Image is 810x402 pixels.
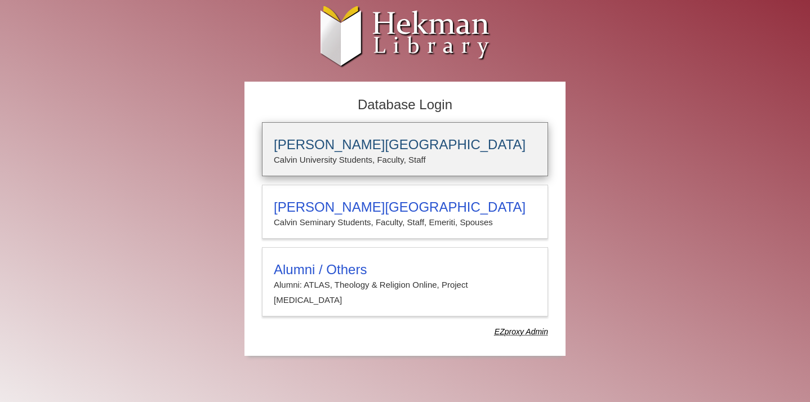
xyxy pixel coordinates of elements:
p: Alumni: ATLAS, Theology & Religion Online, Project [MEDICAL_DATA] [274,278,536,307]
h3: [PERSON_NAME][GEOGRAPHIC_DATA] [274,137,536,153]
dfn: Use Alumni login [495,327,548,336]
h2: Database Login [256,93,554,117]
p: Calvin University Students, Faculty, Staff [274,153,536,167]
a: [PERSON_NAME][GEOGRAPHIC_DATA]Calvin University Students, Faculty, Staff [262,122,548,176]
a: [PERSON_NAME][GEOGRAPHIC_DATA]Calvin Seminary Students, Faculty, Staff, Emeriti, Spouses [262,185,548,239]
h3: Alumni / Others [274,262,536,278]
p: Calvin Seminary Students, Faculty, Staff, Emeriti, Spouses [274,215,536,230]
summary: Alumni / OthersAlumni: ATLAS, Theology & Religion Online, Project [MEDICAL_DATA] [274,262,536,307]
h3: [PERSON_NAME][GEOGRAPHIC_DATA] [274,199,536,215]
